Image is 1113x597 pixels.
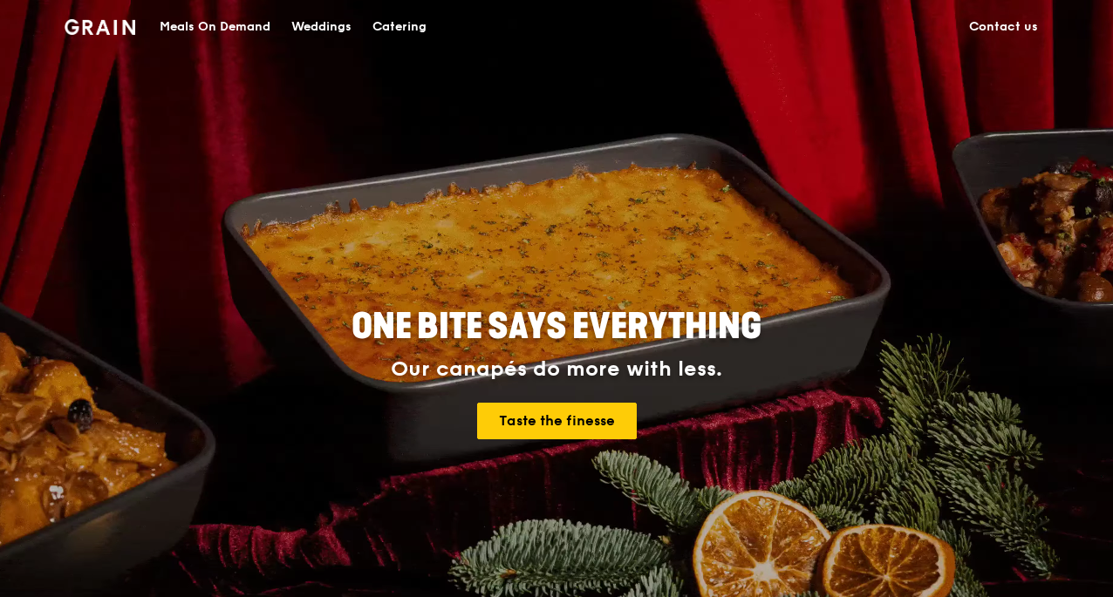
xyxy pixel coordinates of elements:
[352,306,761,348] span: ONE BITE SAYS EVERYTHING
[959,1,1048,53] a: Contact us
[160,1,270,53] div: Meals On Demand
[372,1,427,53] div: Catering
[281,1,362,53] a: Weddings
[65,19,135,35] img: Grain
[362,1,437,53] a: Catering
[291,1,352,53] div: Weddings
[477,403,637,439] a: Taste the finesse
[242,357,871,382] div: Our canapés do more with less.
